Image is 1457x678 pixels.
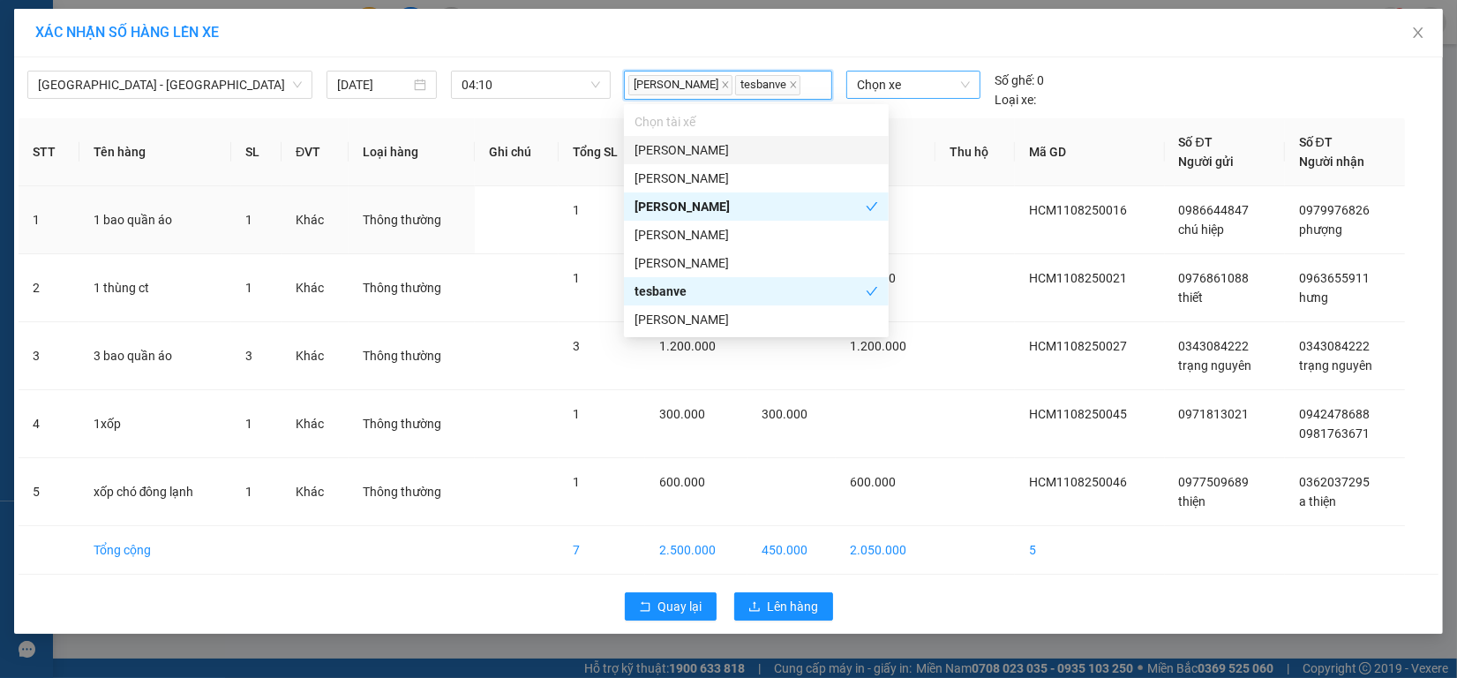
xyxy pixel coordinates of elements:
span: tesbanve [735,75,800,95]
span: 1.200.000 [850,339,906,353]
th: Tên hàng [79,118,232,186]
td: 1 thùng ct [79,254,232,322]
div: 0 [995,71,1044,90]
span: HCM1108250016 [1029,203,1127,217]
span: 300.000 [659,407,705,421]
td: xốp chó đông lạnh [79,458,232,526]
th: Ghi chú [475,118,559,186]
td: 1 bao quần áo [79,186,232,254]
th: Tổng SL [559,118,645,186]
span: 0362037295 [1299,475,1370,489]
span: 1 [573,407,580,421]
span: 600.000 [659,475,705,489]
div: [PERSON_NAME] [635,197,866,216]
div: Chọn tài xế [635,112,878,132]
td: Thông thường [349,254,475,322]
span: Chọn xe [857,72,970,98]
td: 4 [19,390,79,458]
span: Người nhận [1299,154,1364,169]
th: Thu hộ [935,118,1015,186]
span: 0963655911 [1299,271,1370,285]
span: 0981763671 [1299,426,1370,441]
span: 1 [245,485,252,499]
td: Thông thường [349,458,475,526]
div: [PERSON_NAME] [635,140,878,160]
span: XÁC NHẬN SỐ HÀNG LÊN XE [35,24,219,41]
span: 0942478688 [1299,407,1370,421]
td: Thông thường [349,322,475,390]
span: 1 [245,417,252,431]
div: [PERSON_NAME] [635,169,878,188]
span: 1 [573,203,580,217]
span: close [1411,26,1425,40]
span: 3 [573,339,580,353]
td: Khác [282,390,349,458]
span: Số ĐT [1179,135,1213,149]
th: ĐVT [282,118,349,186]
span: Quay lại [658,597,702,616]
div: tesbanve [624,277,889,305]
span: 3 [245,349,252,363]
button: uploadLên hàng [734,592,833,621]
span: HCM1108250045 [1029,407,1127,421]
span: HCM1108250027 [1029,339,1127,353]
span: rollback [639,600,651,614]
td: Thông thường [349,186,475,254]
td: Khác [282,322,349,390]
div: [PERSON_NAME] [635,225,878,245]
span: [PERSON_NAME] [628,75,732,95]
td: 3 bao quần áo [79,322,232,390]
td: 5 [1015,526,1164,575]
td: Khác [282,254,349,322]
span: 0976861088 [1179,271,1250,285]
td: 2.500.000 [645,526,747,575]
span: 0971813021 [1179,407,1250,421]
span: 0977509689 [1179,475,1250,489]
div: [PERSON_NAME] [635,253,878,273]
div: tesbanve [635,282,866,301]
td: 1xốp [79,390,232,458]
div: nguyễn văn bằng [624,221,889,249]
td: 5 [19,458,79,526]
span: HCM1108250021 [1029,271,1127,285]
span: 1 [245,213,252,227]
td: Khác [282,458,349,526]
span: 1 [573,475,580,489]
td: 2 [19,254,79,322]
div: Nguyễn Như Sơn [624,164,889,192]
span: close [721,80,730,89]
span: Lên hàng [768,597,819,616]
span: chú hiệp [1179,222,1225,237]
span: 1 [573,271,580,285]
button: Close [1393,9,1443,58]
span: Người gửi [1179,154,1235,169]
span: 600.000 [850,475,896,489]
input: 12/08/2025 [337,75,410,94]
div: nguyễn văn tài [624,305,889,334]
div: nguyễn văn khương [624,249,889,277]
span: upload [748,600,761,614]
span: 0986644847 [1179,203,1250,217]
span: Loại xe: [995,90,1036,109]
td: 7 [559,526,645,575]
span: close [789,80,798,89]
span: check [866,285,878,298]
div: Chọn tài xế [624,108,889,136]
span: 0343084222 [1179,339,1250,353]
span: Số ĐT [1299,135,1333,149]
span: a thiện [1299,494,1336,508]
td: 450.000 [747,526,835,575]
td: 2.050.000 [836,526,936,575]
td: Khác [282,186,349,254]
span: 0979976826 [1299,203,1370,217]
th: Mã GD [1015,118,1164,186]
span: 0343084222 [1299,339,1370,353]
th: Loại hàng [349,118,475,186]
span: hưng [1299,290,1328,305]
span: Hồ Chí Minh - Bắc Ninh [38,72,302,98]
span: 04:10 [462,72,601,98]
span: 1 [245,281,252,295]
span: 1.200.000 [659,339,716,353]
span: HCM1108250046 [1029,475,1127,489]
td: Tổng cộng [79,526,232,575]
